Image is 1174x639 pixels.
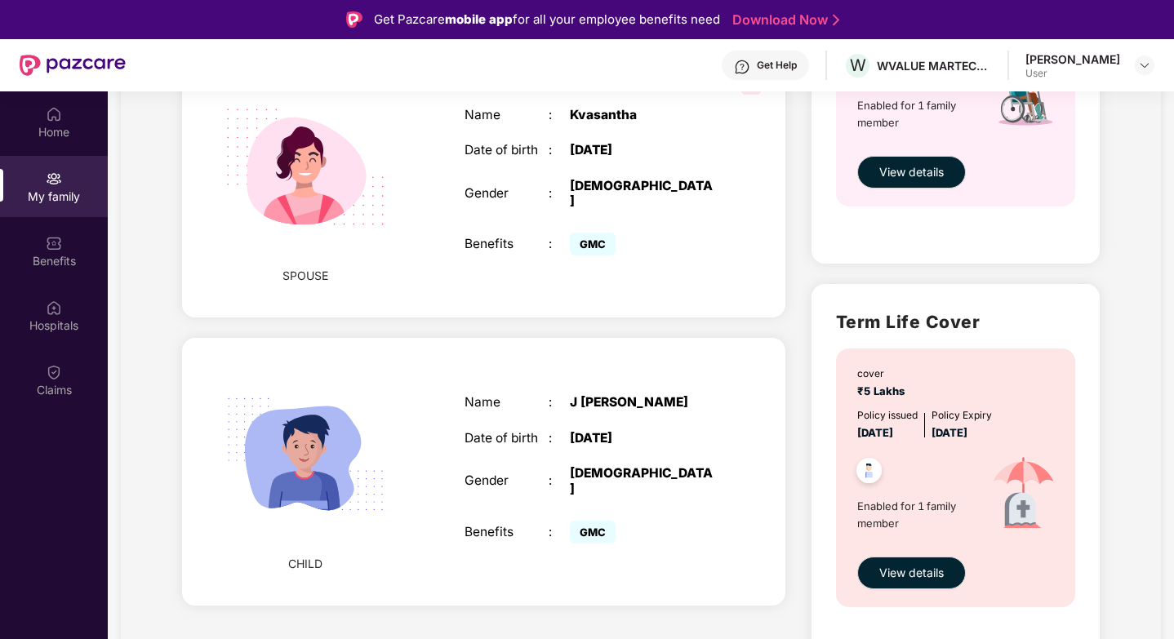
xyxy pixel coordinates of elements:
[833,11,839,29] img: Stroke
[757,59,797,72] div: Get Help
[857,156,966,189] button: View details
[465,525,549,539] div: Benefits
[974,41,1073,148] img: icon
[465,395,549,410] div: Name
[849,453,889,493] img: svg+xml;base64,PHN2ZyB4bWxucz0iaHR0cDovL3d3dy53My5vcmcvMjAwMC9zdmciIHdpZHRoPSI0OC45NDMiIGhlaWdodD...
[732,11,834,29] a: Download Now
[879,163,944,181] span: View details
[570,521,616,544] span: GMC
[857,426,893,439] span: [DATE]
[1025,67,1120,80] div: User
[205,354,406,555] img: svg+xml;base64,PHN2ZyB4bWxucz0iaHR0cDovL3d3dy53My5vcmcvMjAwMC9zdmciIHdpZHRoPSIyMjQiIGhlaWdodD0iMT...
[549,473,570,488] div: :
[857,557,966,589] button: View details
[549,108,570,122] div: :
[877,58,991,73] div: WVALUE MARTECH PRIVATE LIMITED
[465,108,549,122] div: Name
[465,143,549,158] div: Date of birth
[857,408,918,424] div: Policy issued
[549,237,570,251] div: :
[857,384,911,397] span: ₹5 Lakhs
[570,395,717,410] div: J [PERSON_NAME]
[549,431,570,446] div: :
[374,10,720,29] div: Get Pazcare for all your employee benefits need
[857,97,974,131] span: Enabled for 1 family member
[1138,59,1151,72] img: svg+xml;base64,PHN2ZyBpZD0iRHJvcGRvd24tMzJ4MzIiIHhtbG5zPSJodHRwOi8vd3d3LnczLm9yZy8yMDAwL3N2ZyIgd2...
[932,408,992,424] div: Policy Expiry
[549,525,570,539] div: :
[570,466,717,496] div: [DEMOGRAPHIC_DATA]
[879,564,944,582] span: View details
[549,186,570,201] div: :
[465,431,549,446] div: Date of birth
[570,179,717,209] div: [DEMOGRAPHIC_DATA]
[857,498,974,531] span: Enabled for 1 family member
[46,235,62,251] img: svg+xml;base64,PHN2ZyBpZD0iQmVuZWZpdHMiIHhtbG5zPSJodHRwOi8vd3d3LnczLm9yZy8yMDAwL3N2ZyIgd2lkdGg9Ij...
[288,555,322,573] span: CHILD
[346,11,362,28] img: Logo
[836,308,1075,335] h2: Term Life Cover
[46,364,62,380] img: svg+xml;base64,PHN2ZyBpZD0iQ2xhaW0iIHhtbG5zPSJodHRwOi8vd3d3LnczLm9yZy8yMDAwL3N2ZyIgd2lkdGg9IjIwIi...
[570,233,616,255] span: GMC
[974,442,1073,548] img: icon
[445,11,513,27] strong: mobile app
[282,267,328,285] span: SPOUSE
[850,55,866,75] span: W
[1025,51,1120,67] div: [PERSON_NAME]
[205,67,406,268] img: svg+xml;base64,PHN2ZyB4bWxucz0iaHR0cDovL3d3dy53My5vcmcvMjAwMC9zdmciIHdpZHRoPSIyMjQiIGhlaWdodD0iMT...
[465,473,549,488] div: Gender
[570,431,717,446] div: [DATE]
[465,237,549,251] div: Benefits
[734,59,750,75] img: svg+xml;base64,PHN2ZyBpZD0iSGVscC0zMngzMiIgeG1sbnM9Imh0dHA6Ly93d3cudzMub3JnLzIwMDAvc3ZnIiB3aWR0aD...
[465,186,549,201] div: Gender
[46,171,62,187] img: svg+xml;base64,PHN2ZyB3aWR0aD0iMjAiIGhlaWdodD0iMjAiIHZpZXdCb3g9IjAgMCAyMCAyMCIgZmlsbD0ibm9uZSIgeG...
[46,300,62,316] img: svg+xml;base64,PHN2ZyBpZD0iSG9zcGl0YWxzIiB4bWxucz0iaHR0cDovL3d3dy53My5vcmcvMjAwMC9zdmciIHdpZHRoPS...
[857,366,911,382] div: cover
[570,143,717,158] div: [DATE]
[46,106,62,122] img: svg+xml;base64,PHN2ZyBpZD0iSG9tZSIgeG1sbnM9Imh0dHA6Ly93d3cudzMub3JnLzIwMDAvc3ZnIiB3aWR0aD0iMjAiIG...
[20,55,126,76] img: New Pazcare Logo
[932,426,967,439] span: [DATE]
[570,108,717,122] div: Kvasantha
[549,143,570,158] div: :
[549,395,570,410] div: :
